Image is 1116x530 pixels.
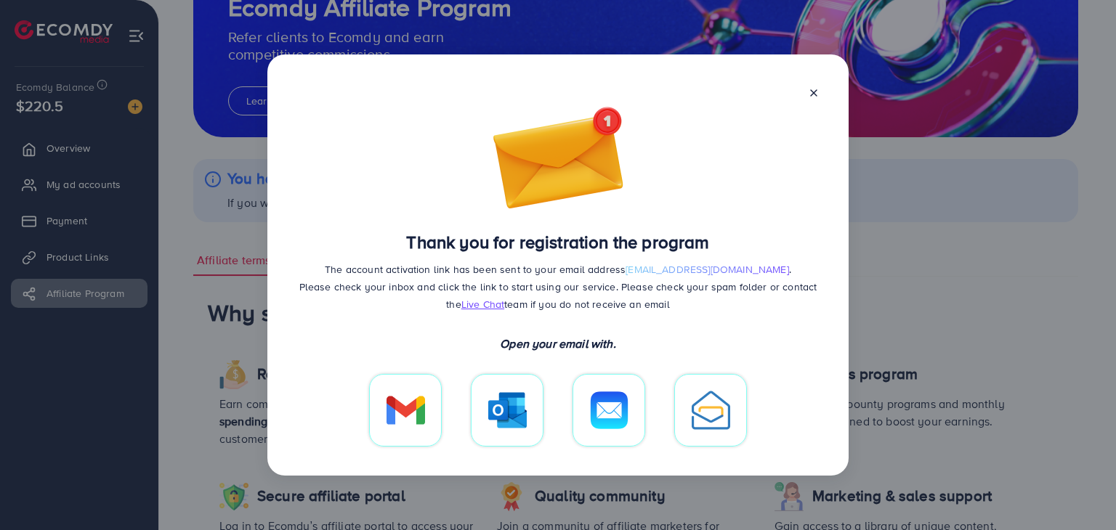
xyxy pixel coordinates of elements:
[406,232,709,253] h3: Thank you for registration the program
[692,391,730,430] img: icon contact
[387,396,425,425] img: icon contact
[589,391,630,430] img: icon contact
[461,297,504,311] span: Live Chat
[325,261,791,278] p: The account activation link has been sent to your email address .
[626,262,788,277] span: [EMAIL_ADDRESS][DOMAIN_NAME]
[355,335,761,352] p: Open your email with.
[296,278,820,313] p: Please check your inbox and click the link to start using our service. Please check your spam fol...
[488,392,527,428] img: icon contact
[1054,465,1105,519] iframe: Chat
[480,100,636,217] img: ic-mailbox.14a64bc2.png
